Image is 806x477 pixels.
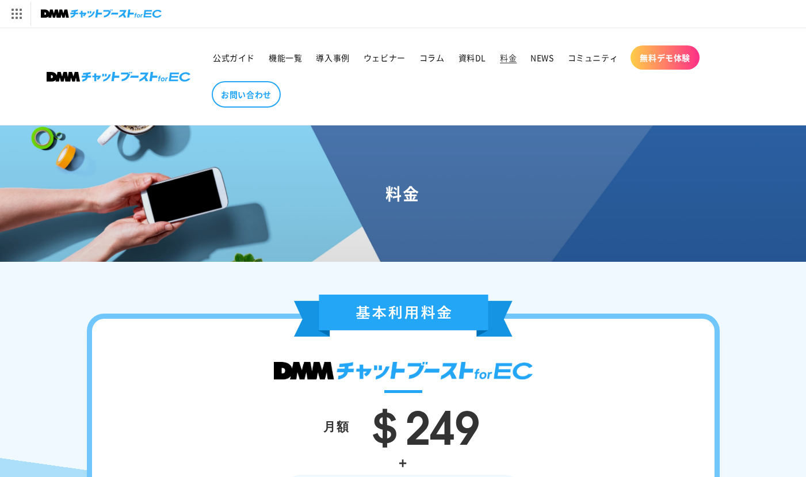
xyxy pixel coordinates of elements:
[221,89,272,100] span: お問い合わせ
[127,450,680,475] div: +
[364,52,406,63] span: ウェビナー
[500,52,517,63] span: 料金
[206,45,262,70] a: 公式ガイド
[47,72,190,82] img: 株式会社DMM Boost
[459,52,486,63] span: 資料DL
[412,45,452,70] a: コラム
[213,52,255,63] span: 公式ガイド
[294,295,513,337] img: 基本利用料金
[361,390,480,457] span: ＄249
[262,45,309,70] a: 機能一覧
[274,362,533,380] img: DMMチャットブースト
[2,2,30,26] img: サービス
[452,45,493,70] a: 資料DL
[14,183,792,204] h1: 料金
[419,52,445,63] span: コラム
[212,81,281,108] a: お問い合わせ
[568,52,618,63] span: コミュニティ
[316,52,349,63] span: 導入事例
[493,45,524,70] a: 料金
[309,45,356,70] a: 導入事例
[530,52,553,63] span: NEWS
[640,52,690,63] span: 無料デモ体験
[323,415,350,437] div: 月額
[631,45,700,70] a: 無料デモ体験
[357,45,412,70] a: ウェビナー
[41,6,162,22] img: チャットブーストforEC
[269,52,302,63] span: 機能一覧
[524,45,560,70] a: NEWS
[561,45,625,70] a: コミュニティ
